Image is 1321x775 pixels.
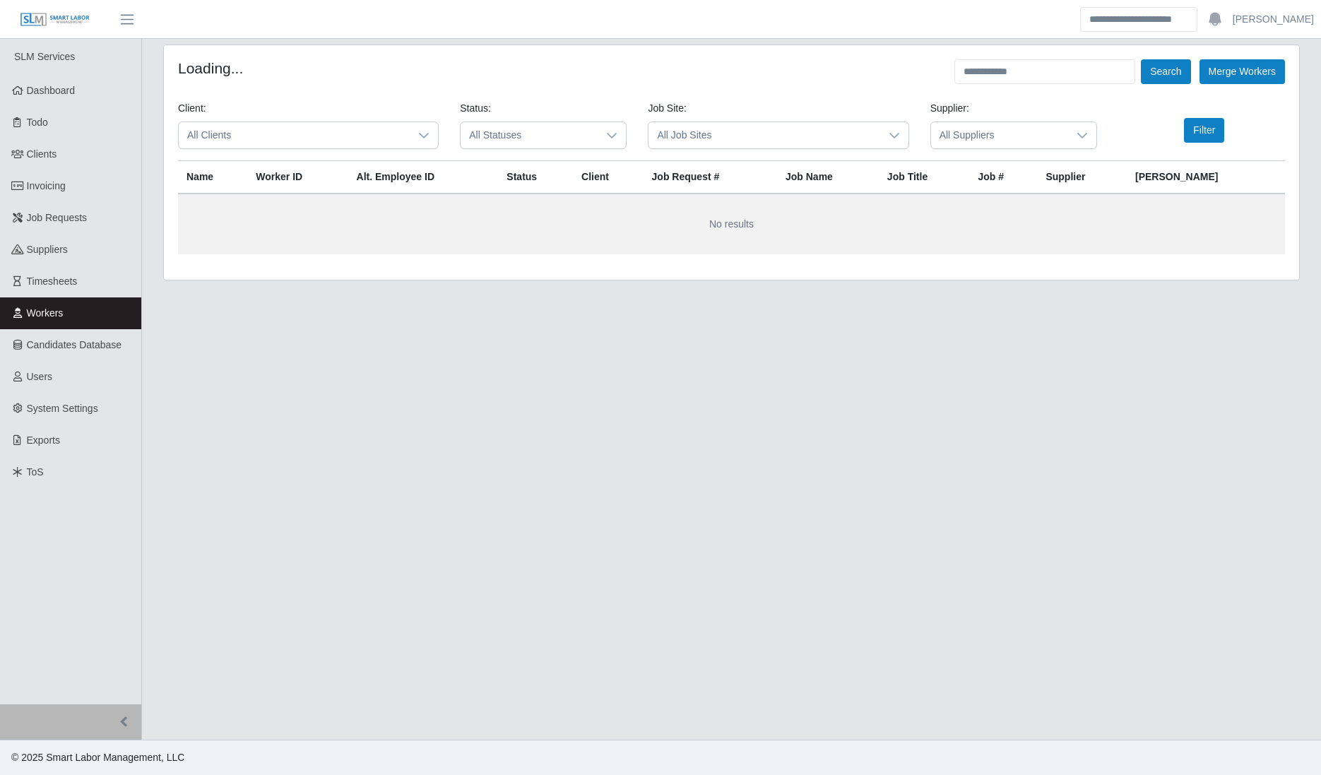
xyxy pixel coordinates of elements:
span: © 2025 Smart Labor Management, LLC [11,752,184,763]
label: Status: [460,101,491,116]
th: Job Title [879,161,970,194]
th: Job # [970,161,1038,194]
span: Candidates Database [27,339,122,350]
span: SLM Services [14,51,75,62]
button: Merge Workers [1199,59,1285,84]
span: ToS [27,466,44,478]
span: All Job Sites [648,122,879,148]
label: Job Site: [648,101,686,116]
span: Users [27,371,53,382]
button: Filter [1184,118,1224,143]
img: SLM Logo [20,12,90,28]
th: [PERSON_NAME] [1127,161,1285,194]
span: Workers [27,307,64,319]
th: Job Request # [644,161,777,194]
th: Worker ID [247,161,348,194]
span: Dashboard [27,85,76,96]
label: Client: [178,101,206,116]
th: Client [573,161,644,194]
span: Suppliers [27,244,68,255]
td: No results [178,194,1285,254]
label: Supplier: [930,101,969,116]
span: Invoicing [27,180,66,191]
th: Supplier [1037,161,1127,194]
th: Alt. Employee ID [348,161,499,194]
span: All Clients [179,122,410,148]
th: Status [498,161,573,194]
th: Name [178,161,247,194]
span: All Suppliers [931,122,1068,148]
span: All Statuses [461,122,598,148]
span: Exports [27,434,60,446]
span: System Settings [27,403,98,414]
th: Job Name [777,161,879,194]
button: Search [1141,59,1190,84]
input: Search [1080,7,1197,32]
span: Clients [27,148,57,160]
a: [PERSON_NAME] [1233,12,1314,27]
span: Todo [27,117,48,128]
span: Job Requests [27,212,88,223]
h4: Loading... [178,59,243,77]
span: Timesheets [27,276,78,287]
